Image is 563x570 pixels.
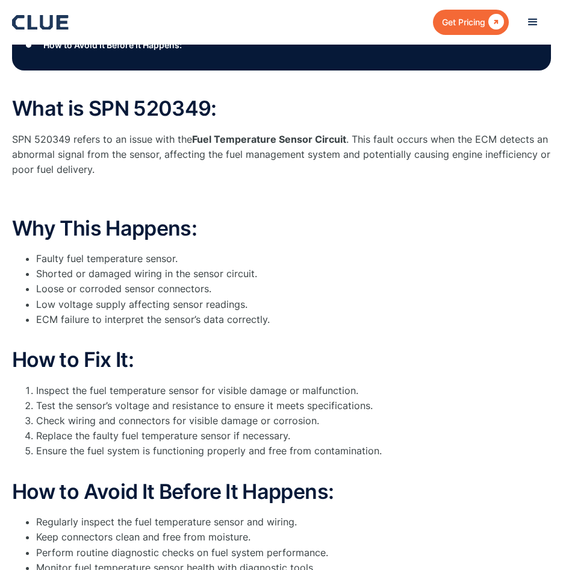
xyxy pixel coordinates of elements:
[22,36,541,54] a: ●How to Avoid It Before It Happens:
[36,297,551,312] li: Low voltage supply affecting sensor readings.
[12,480,551,503] h2: How to Avoid It Before It Happens:
[36,251,551,266] li: Faulty fuel temperature sensor.
[433,10,509,34] a: Get Pricing
[515,4,551,40] div: menu
[36,545,551,560] li: Perform routine diagnostic checks on fuel system performance.
[192,133,346,145] strong: Fuel Temperature Sensor Circuit
[36,530,551,545] li: Keep connectors clean and free from moisture.
[36,383,551,398] li: Inspect the fuel temperature sensor for visible damage or malfunction.
[43,37,182,52] div: How to Avoid It Before It Happens:
[36,428,551,443] li: Replace the faulty fuel temperature sensor if necessary.
[22,36,36,54] div: ●
[485,14,504,30] div: 
[12,132,551,178] p: SPN 520349 refers to an issue with the . This fault occurs when the ECM detects an abnormal signa...
[36,515,551,530] li: Regularly inspect the fuel temperature sensor and wiring.
[12,217,551,239] h2: Why This Happens:
[36,281,551,296] li: Loose or corroded sensor connectors.
[36,398,551,413] li: Test the sensor’s voltage and resistance to ensure it meets specifications.
[36,413,551,428] li: Check wiring and connectors for visible damage or corrosion.
[36,266,551,281] li: Shorted or damaged wiring in the sensor circuit.
[36,443,551,474] li: Ensure the fuel system is functioning properly and free from contamination.
[12,348,551,371] h2: How to Fix It:
[442,14,485,30] div: Get Pricing
[12,97,551,119] h2: What is SPN 520349:
[12,189,551,204] p: ‍
[36,312,551,342] li: ECM failure to interpret the sensor’s data correctly.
